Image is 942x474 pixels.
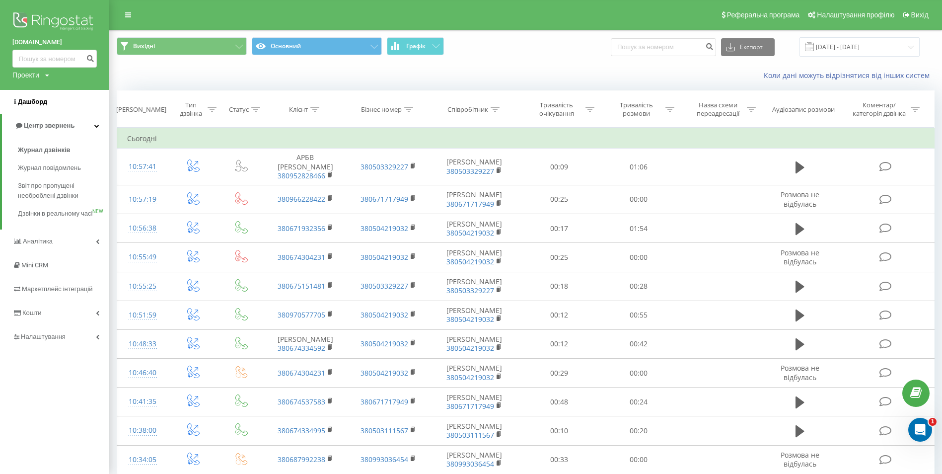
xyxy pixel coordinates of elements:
td: 00:42 [599,329,679,358]
td: 00:25 [519,243,599,272]
a: 380503111567 [361,426,408,435]
td: 00:33 [519,445,599,474]
a: 380671717949 [361,397,408,406]
td: 00:00 [599,445,679,474]
td: Сьогодні [117,129,935,149]
td: 00:12 [519,301,599,329]
td: [PERSON_NAME] [430,185,519,214]
td: [PERSON_NAME] [430,388,519,416]
span: Аналiтика [23,237,53,245]
a: 380504219032 [446,257,494,266]
td: 00:10 [519,416,599,445]
span: Журнал повідомлень [18,163,81,173]
a: 380993036454 [446,459,494,469]
button: Графік [387,37,444,55]
td: [PERSON_NAME] [430,301,519,329]
a: 380504219032 [361,368,408,378]
div: Проекти [12,70,39,80]
a: 380674334995 [278,426,325,435]
a: Звіт про пропущені необроблені дзвінки [18,177,109,205]
img: Ringostat logo [12,10,97,35]
div: 10:55:49 [127,247,158,267]
td: 00:48 [519,388,599,416]
a: 380687992238 [278,455,325,464]
span: Налаштування профілю [817,11,894,19]
div: Тип дзвінка [177,101,205,118]
a: 380503329227 [361,162,408,171]
div: Назва схеми переадресації [691,101,744,118]
span: Центр звернень [24,122,74,129]
div: Тривалість очікування [530,101,583,118]
div: Співробітник [447,105,488,114]
button: Експорт [721,38,775,56]
div: 10:57:41 [127,157,158,176]
a: 380504219032 [361,224,408,233]
td: [PERSON_NAME] [430,445,519,474]
td: 00:18 [519,272,599,301]
td: 00:12 [519,329,599,358]
span: Графік [406,43,426,50]
a: 380674537583 [278,397,325,406]
td: 00:09 [519,149,599,185]
span: Дзвінки в реальному часі [18,209,92,219]
span: Вихідні [133,42,155,50]
a: 380952828466 [278,171,325,180]
button: Основний [252,37,382,55]
button: Вихідні [117,37,247,55]
td: [PERSON_NAME] [430,149,519,185]
a: 380674304231 [278,368,325,378]
td: 01:54 [599,214,679,243]
iframe: Intercom live chat [908,418,932,442]
td: [PERSON_NAME] [430,214,519,243]
a: 380504219032 [446,343,494,353]
a: 380503329227 [446,286,494,295]
a: 380503329227 [446,166,494,176]
span: Розмова не відбулась [781,248,819,266]
div: 10:41:35 [127,392,158,411]
a: 380504219032 [446,228,494,237]
a: Центр звернень [2,114,109,138]
td: [PERSON_NAME] [430,272,519,301]
div: 10:46:40 [127,363,158,383]
td: 00:25 [519,185,599,214]
span: 1 [929,418,937,426]
div: Аудіозапис розмови [772,105,835,114]
span: Маркетплейс інтеграцій [22,285,93,293]
a: 380675151481 [278,281,325,291]
td: [PERSON_NAME] [430,329,519,358]
a: 380993036454 [361,455,408,464]
td: [PERSON_NAME] [264,329,347,358]
td: 00:55 [599,301,679,329]
div: 10:34:05 [127,450,158,470]
td: [PERSON_NAME] [430,243,519,272]
td: 01:06 [599,149,679,185]
div: 10:57:19 [127,190,158,209]
a: 380671717949 [361,194,408,204]
a: 380504219032 [446,373,494,382]
td: 00:00 [599,243,679,272]
a: Журнал дзвінків [18,141,109,159]
span: Вихід [911,11,929,19]
a: 380674304231 [278,252,325,262]
td: 00:28 [599,272,679,301]
a: [DOMAIN_NAME] [12,37,97,47]
span: Дашборд [18,98,47,105]
td: АРБВ [PERSON_NAME] [264,149,347,185]
td: [PERSON_NAME] [430,416,519,445]
td: 00:17 [519,214,599,243]
a: 380970577705 [278,310,325,319]
a: 380674334592 [278,343,325,353]
a: 380503111567 [446,430,494,440]
span: Звіт про пропущені необроблені дзвінки [18,181,104,201]
span: Розмова не відбулась [781,190,819,208]
span: Налаштування [21,333,66,340]
span: Mini CRM [21,261,48,269]
a: 380671932356 [278,224,325,233]
span: Кошти [22,309,41,316]
div: Статус [229,105,249,114]
a: 380966228422 [278,194,325,204]
div: Клієнт [289,105,308,114]
a: 380503329227 [361,281,408,291]
td: 00:20 [599,416,679,445]
span: Журнал дзвінків [18,145,71,155]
